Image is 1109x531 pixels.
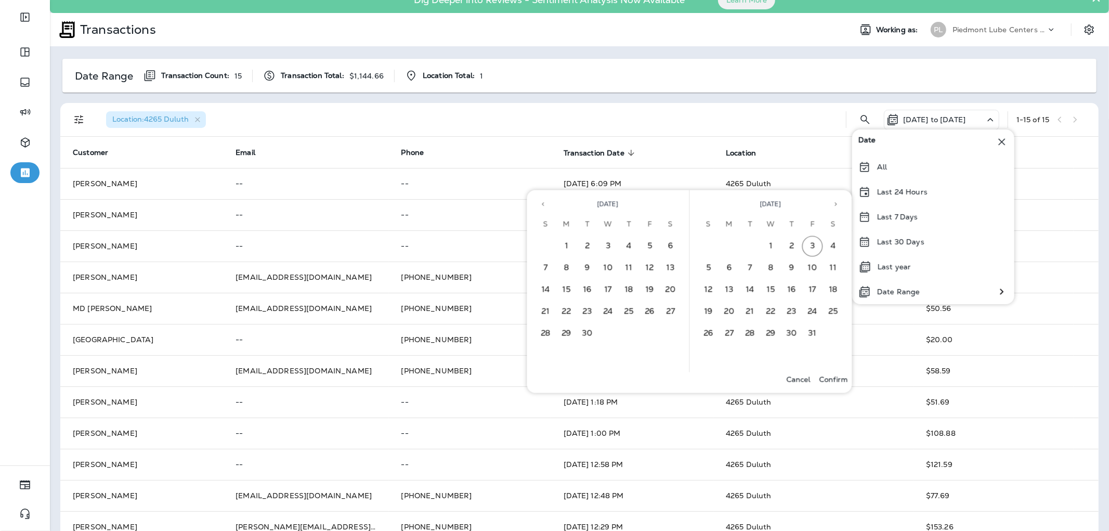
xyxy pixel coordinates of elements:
button: Filters [69,109,89,130]
span: 4265 Duluth [726,397,772,407]
p: -- [236,429,376,437]
span: 4265 Duluth [726,179,772,188]
button: 29 [556,323,577,344]
button: 26 [640,302,660,322]
button: 28 [740,323,761,344]
span: Sunday [699,214,718,235]
button: 21 [740,302,761,322]
span: Saturday [824,214,843,235]
button: 23 [781,302,802,322]
span: Location [726,148,769,158]
td: [DATE] 6:09 PM [551,168,713,199]
td: [PERSON_NAME] [60,355,223,386]
p: -- [401,398,539,406]
span: [DATE] [760,200,781,209]
p: [DATE] to [DATE] [903,115,966,124]
p: -- [236,335,376,344]
td: [DATE] 12:48 PM [551,480,713,511]
td: [EMAIL_ADDRESS][DOMAIN_NAME] [223,262,388,293]
p: -- [401,429,539,437]
span: Wednesday [599,214,618,235]
button: 24 [802,302,823,322]
td: [EMAIL_ADDRESS][DOMAIN_NAME] [223,480,388,511]
button: 11 [823,258,844,279]
p: -- [401,211,539,219]
span: Customer [73,148,108,157]
button: 23 [577,302,598,322]
td: [PHONE_NUMBER] [389,355,551,386]
button: 9 [577,258,598,279]
button: 3 [802,236,823,257]
div: Location:4265 Duluth [106,111,206,128]
button: 8 [556,258,577,279]
span: Thursday [620,214,638,235]
button: 7 [536,258,556,279]
td: $50.56 [914,293,1099,324]
p: Cancel [786,375,811,384]
p: Transactions [76,22,156,37]
td: [PERSON_NAME] [60,199,223,230]
td: [PERSON_NAME] [60,262,223,293]
span: Working as: [876,25,920,34]
span: 4265 Duluth [726,491,772,500]
button: 13 [660,258,681,279]
td: [PHONE_NUMBER] [389,324,551,355]
button: 17 [802,280,823,301]
button: 14 [536,280,556,301]
button: 24 [598,302,619,322]
td: $121.59 [914,449,1099,480]
button: 3 [598,236,619,257]
td: [PHONE_NUMBER] [389,262,551,293]
p: Confirm [819,375,848,384]
span: Monday [557,214,576,235]
button: 27 [719,323,740,344]
span: Transaction Date [564,149,624,158]
button: 10 [598,258,619,279]
td: [GEOGRAPHIC_DATA] [60,324,223,355]
span: 4265 Duluth [726,429,772,438]
button: Cancel [782,372,815,387]
p: -- [236,242,376,250]
button: 14 [740,280,761,301]
button: 31 [802,323,823,344]
button: 17 [598,280,619,301]
button: 5 [698,258,719,279]
button: 16 [781,280,802,301]
span: Saturday [661,214,680,235]
p: All [877,163,887,171]
button: 29 [761,323,781,344]
span: Email [236,148,255,157]
button: 1 [761,236,781,257]
button: 11 [619,258,640,279]
td: [PERSON_NAME] [60,168,223,199]
td: [PERSON_NAME] [60,418,223,449]
button: 25 [619,302,640,322]
button: 30 [781,323,802,344]
p: $1,144.66 [349,72,384,80]
span: Wednesday [762,214,780,235]
button: Expand Sidebar [10,7,40,28]
p: -- [401,242,539,250]
td: $58.59 [914,355,1099,386]
td: $108.88 [914,418,1099,449]
p: -- [236,460,376,469]
p: Piedmont Lube Centers LLC [953,25,1046,34]
button: 5 [640,236,660,257]
p: -- [401,179,539,188]
p: 1 [480,72,483,80]
button: 19 [640,280,660,301]
p: -- [236,398,376,406]
div: PL [931,22,946,37]
span: Thursday [782,214,801,235]
button: Settings [1080,20,1099,39]
button: 4 [619,236,640,257]
td: [PERSON_NAME] [60,449,223,480]
p: Date Range [877,288,920,296]
button: 2 [781,236,802,257]
button: 20 [660,280,681,301]
td: $51.69 [914,386,1099,418]
span: Location Total: [423,71,475,80]
td: [PHONE_NUMBER] [389,480,551,511]
button: 22 [761,302,781,322]
span: Monday [720,214,739,235]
